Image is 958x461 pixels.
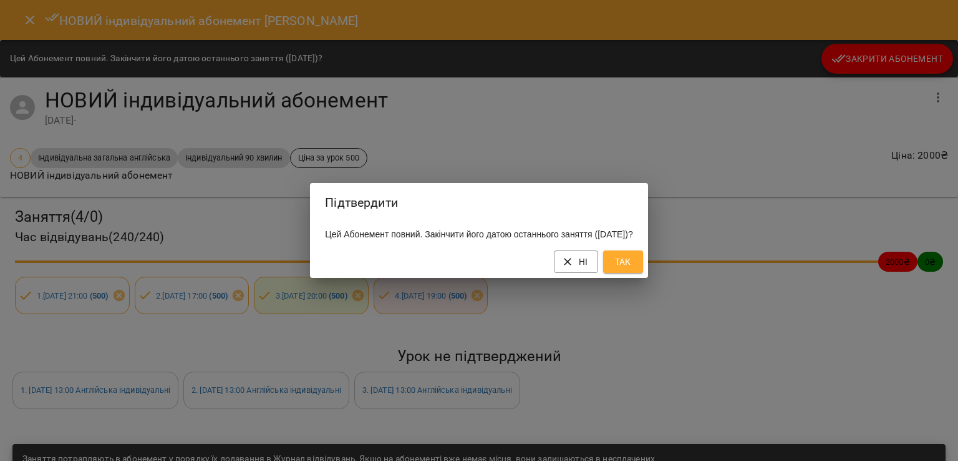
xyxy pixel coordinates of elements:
h2: Підтвердити [325,193,632,212]
span: Ні [564,254,588,269]
div: Цей Абонемент повний. Закінчити його датою останнього заняття ([DATE])? [310,223,647,245]
span: Так [613,254,633,269]
button: Ні [554,250,598,273]
button: Так [603,250,643,273]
